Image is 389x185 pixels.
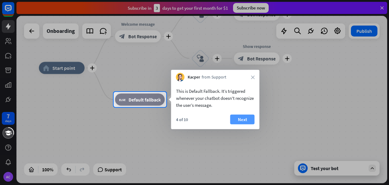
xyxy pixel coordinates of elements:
i: close [251,75,255,79]
button: Next [230,115,255,124]
i: block_fallback [119,96,126,103]
span: Default fallback [129,96,161,103]
div: 4 of 10 [176,117,188,122]
span: Kacper [188,74,200,80]
div: This is Default Fallback. It’s triggered whenever your chatbot doesn't recognize the user’s message. [176,88,255,109]
span: from Support [202,74,226,80]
